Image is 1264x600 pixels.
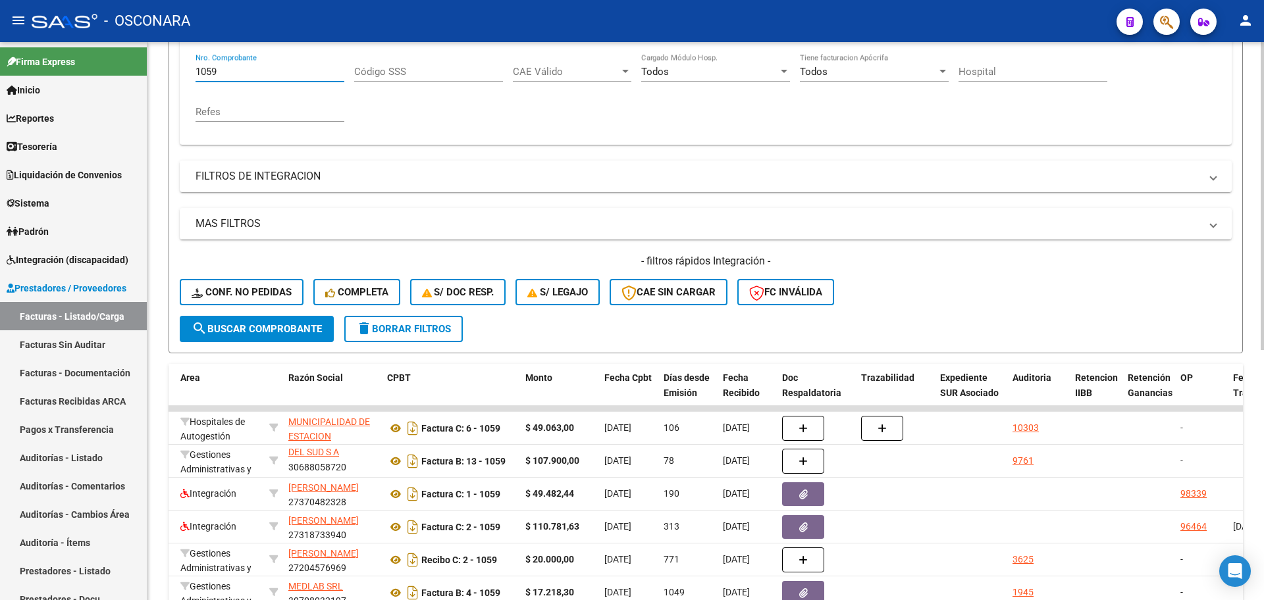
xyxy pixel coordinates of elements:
button: S/ Doc Resp. [410,279,506,305]
div: 9761 [1013,453,1034,468]
datatable-header-cell: Area [175,364,264,422]
mat-panel-title: FILTROS DE INTEGRACION [196,169,1200,184]
span: Todos [641,66,669,78]
span: Auditoria [1013,372,1051,383]
mat-icon: menu [11,12,26,28]
span: [PERSON_NAME] [288,548,359,559]
span: [DATE] [723,554,750,564]
span: CPBT [387,372,411,383]
datatable-header-cell: Expediente SUR Asociado [935,364,1007,422]
strong: $ 17.218,30 [525,587,574,597]
span: Borrar Filtros [356,323,451,335]
button: Borrar Filtros [344,316,463,342]
span: Gestiones Administrativas y Otros [180,449,251,490]
datatable-header-cell: Razón Social [283,364,382,422]
i: Descargar documento [404,451,421,472]
span: [DATE] [723,587,750,597]
button: Completa [313,279,400,305]
span: Todos [800,66,828,78]
mat-icon: person [1238,12,1253,28]
mat-icon: delete [356,320,372,336]
span: Hospitales de Autogestión [180,416,245,442]
span: Doc Respaldatoria [782,372,841,398]
span: MEDLAB SRL [288,581,343,591]
strong: $ 107.900,00 [525,455,579,466]
datatable-header-cell: Días desde Emisión [658,364,718,422]
strong: Recibo C: 2 - 1059 [421,555,497,565]
span: [DATE] [1233,521,1260,532]
span: Firma Express [7,55,75,69]
datatable-header-cell: Retención Ganancias [1122,364,1175,422]
i: Descargar documento [404,484,421,505]
span: [DATE] [604,422,631,433]
span: Fecha Recibido [723,372,760,398]
div: 3625 [1013,552,1034,567]
div: 1945 [1013,585,1034,600]
span: [DATE] [723,488,750,499]
datatable-header-cell: Fecha Recibido [718,364,777,422]
div: 27318733940 [288,513,377,541]
strong: Factura C: 1 - 1059 [421,489,500,499]
span: - OSCONARA [104,7,190,36]
span: - [1180,554,1183,564]
span: Integración (discapacidad) [7,253,128,267]
span: [DATE] [604,554,631,564]
span: [DATE] [723,521,750,532]
mat-icon: search [192,320,207,336]
span: OP [1180,372,1193,383]
datatable-header-cell: CPBT [382,364,520,422]
span: Trazabilidad [861,372,914,383]
span: Conf. no pedidas [192,286,292,298]
span: Padrón [7,224,49,239]
div: 27370482328 [288,480,377,508]
span: Fecha Cpbt [604,372,652,383]
datatable-header-cell: Trazabilidad [856,364,935,422]
a: 96464 [1180,521,1207,532]
datatable-header-cell: OP [1175,364,1228,422]
datatable-header-cell: Auditoria [1007,364,1070,422]
span: Prestadores / Proveedores [7,281,126,295]
span: Completa [325,286,388,298]
button: Buscar Comprobante [180,316,334,342]
span: 78 [664,455,674,466]
span: [DATE] [604,521,631,532]
i: Descargar documento [404,549,421,570]
span: Integración [180,521,236,532]
strong: Factura C: 6 - 1059 [421,423,500,434]
span: Razón Social [288,372,343,383]
div: 27204576969 [288,546,377,574]
span: - [1180,587,1183,597]
div: 30655791635 [288,414,377,442]
span: CAE Válido [513,66,619,78]
span: Reportes [7,111,54,126]
span: [DATE] [723,422,750,433]
span: Liquidación de Convenios [7,168,122,182]
datatable-header-cell: Monto [520,364,599,422]
span: Area [180,372,200,383]
mat-panel-title: MAS FILTROS [196,216,1200,231]
i: Descargar documento [404,516,421,537]
span: Tesorería [7,139,57,154]
mat-expansion-panel-header: FILTROS DE INTEGRACION [180,161,1232,192]
span: Buscar Comprobante [192,323,322,335]
span: - [1180,422,1183,433]
span: [DATE] [723,455,750,466]
span: FC Inválida [749,286,822,298]
span: 190 [664,488,679,499]
span: [PERSON_NAME] [288,515,359,526]
span: Días desde Emisión [664,372,710,398]
strong: $ 20.000,00 [525,554,574,564]
span: Integración [180,488,236,499]
span: Inicio [7,83,40,97]
span: Retención Ganancias [1128,372,1172,398]
button: Conf. no pedidas [180,279,303,305]
span: S/ Doc Resp. [422,286,494,298]
button: S/ legajo [515,279,600,305]
a: 98339 [1180,488,1207,499]
strong: Factura B: 13 - 1059 [421,456,506,466]
datatable-header-cell: Fecha Cpbt [599,364,658,422]
div: 10303 [1013,420,1039,436]
i: Descargar documento [404,418,421,439]
button: CAE SIN CARGAR [610,279,727,305]
span: Retencion IIBB [1075,372,1118,398]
